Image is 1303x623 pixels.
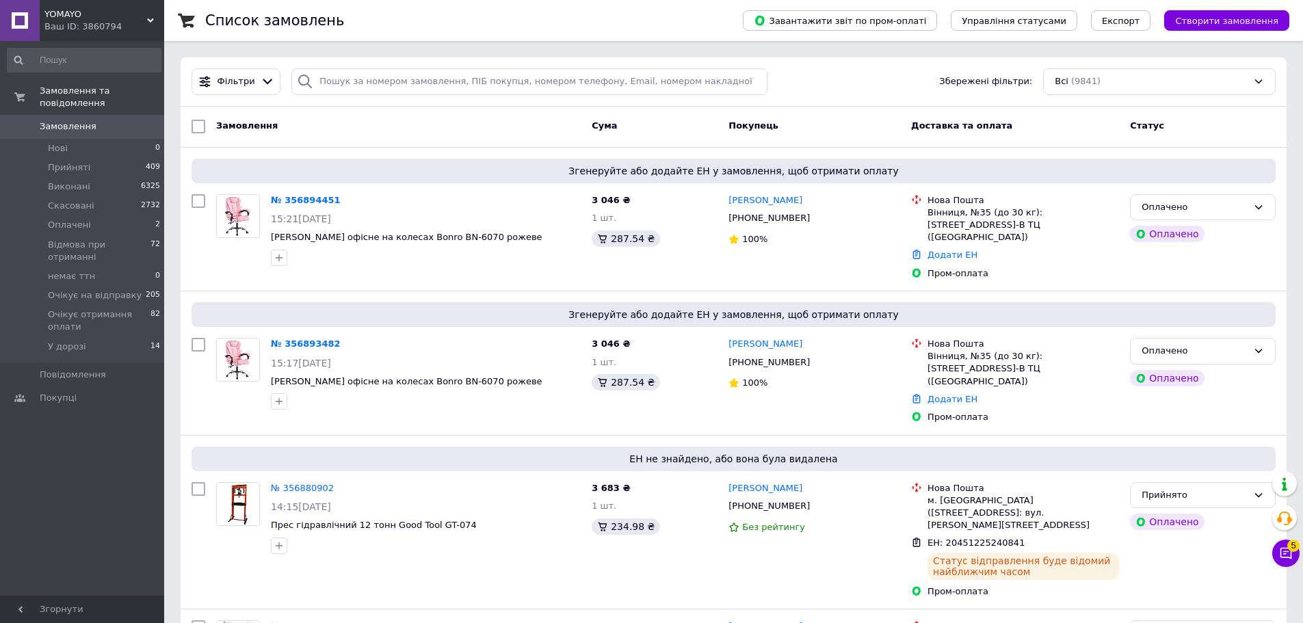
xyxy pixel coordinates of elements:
div: Пром-оплата [927,585,1119,598]
input: Пошук за номером замовлення, ПІБ покупця, номером телефону, Email, номером накладної [291,68,767,95]
span: Згенеруйте або додайте ЕН у замовлення, щоб отримати оплату [197,308,1270,321]
span: Покупець [728,120,778,131]
span: Очікує на відправку [48,289,142,302]
span: 2 [155,219,160,231]
input: Пошук [7,48,161,72]
span: Замовлення [40,120,96,133]
span: 100% [742,234,767,244]
div: 234.98 ₴ [592,518,660,535]
div: Пром-оплата [927,267,1119,280]
span: 15:21[DATE] [271,213,331,224]
div: Оплачено [1130,226,1204,242]
button: Експорт [1091,10,1151,31]
button: Чат з покупцем5 [1272,540,1300,567]
a: [PERSON_NAME] [728,482,802,495]
span: Виконані [48,181,90,193]
span: У дорозі [48,341,86,353]
a: Додати ЕН [927,250,977,260]
button: Управління статусами [951,10,1077,31]
button: Завантажити звіт по пром-оплаті [743,10,937,31]
a: Додати ЕН [927,394,977,404]
span: Скасовані [48,200,94,212]
div: Ваш ID: 3860794 [44,21,164,33]
a: [PERSON_NAME] офісне на колесах Bonro BN-6070 рожеве [271,376,542,386]
div: Оплачено [1130,370,1204,386]
div: [PHONE_NUMBER] [726,209,813,227]
span: 0 [155,270,160,282]
span: 1 шт. [592,213,616,223]
span: 2732 [141,200,160,212]
span: YOMAYO [44,8,147,21]
span: Управління статусами [962,16,1066,26]
span: Доставка та оплата [911,120,1012,131]
span: 6325 [141,181,160,193]
span: 1 шт. [592,501,616,511]
h1: Список замовлень [205,12,344,29]
a: № 356880902 [271,483,334,493]
div: Оплачено [1130,514,1204,530]
span: 14:15[DATE] [271,501,331,512]
span: 15:17[DATE] [271,358,331,369]
span: Без рейтингу [742,522,805,532]
div: Вінниця, №35 (до 30 кг): [STREET_ADDRESS]-В ТЦ ([GEOGRAPHIC_DATA]) [927,350,1119,388]
span: Статус [1130,120,1164,131]
span: Створити замовлення [1175,16,1278,26]
span: 3 046 ₴ [592,195,630,205]
span: 100% [742,377,767,388]
span: 205 [146,289,160,302]
span: Cума [592,120,617,131]
img: Фото товару [222,339,253,381]
span: Згенеруйте або додайте ЕН у замовлення, щоб отримати оплату [197,164,1270,178]
div: Вінниця, №35 (до 30 кг): [STREET_ADDRESS]-В ТЦ ([GEOGRAPHIC_DATA]) [927,207,1119,244]
a: № 356893482 [271,339,341,349]
div: Нова Пошта [927,338,1119,350]
span: Оплачені [48,219,91,231]
span: 3 046 ₴ [592,339,630,349]
span: 3 683 ₴ [592,483,630,493]
span: Очікує отримання оплати [48,308,150,333]
span: (9841) [1071,76,1101,86]
span: 82 [150,308,160,333]
div: Нова Пошта [927,194,1119,207]
span: Замовлення [216,120,278,131]
button: Створити замовлення [1164,10,1289,31]
a: Створити замовлення [1150,15,1289,25]
a: Прес гідравлічний 12 тонн Good Tool GT-074 [271,520,477,530]
div: 287.54 ₴ [592,230,660,247]
span: ЕН не знайдено, або вона була видалена [197,452,1270,466]
span: Збережені фільтри: [939,75,1032,88]
span: Замовлення та повідомлення [40,85,164,109]
img: Фото товару [217,483,259,525]
div: м. [GEOGRAPHIC_DATA] ([STREET_ADDRESS]: вул. [PERSON_NAME][STREET_ADDRESS] [927,494,1119,532]
div: [PHONE_NUMBER] [726,497,813,515]
a: Фото товару [216,338,260,382]
span: 14 [150,341,160,353]
span: Повідомлення [40,369,106,381]
div: Прийнято [1142,488,1248,503]
a: Фото товару [216,482,260,526]
div: Пром-оплата [927,411,1119,423]
span: 0 [155,142,160,155]
span: Фільтри [218,75,255,88]
div: Оплачено [1142,200,1248,215]
span: Нові [48,142,68,155]
span: ЕН: 20451225240841 [927,538,1025,548]
a: Фото товару [216,194,260,238]
div: 287.54 ₴ [592,374,660,390]
span: Прийняті [48,161,90,174]
span: 72 [150,239,160,263]
span: Відмова при отриманні [48,239,150,263]
a: [PERSON_NAME] [728,338,802,351]
span: Всі [1055,75,1068,88]
a: [PERSON_NAME] офісне на колесах Bonro BN-6070 рожеве [271,232,542,242]
span: Завантажити звіт по пром-оплаті [754,14,926,27]
span: 409 [146,161,160,174]
span: 1 шт. [592,357,616,367]
div: Статус відправлення буде відомий найближчим часом [927,553,1119,580]
a: № 356894451 [271,195,341,205]
a: [PERSON_NAME] [728,194,802,207]
div: Оплачено [1142,344,1248,358]
div: [PHONE_NUMBER] [726,354,813,371]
